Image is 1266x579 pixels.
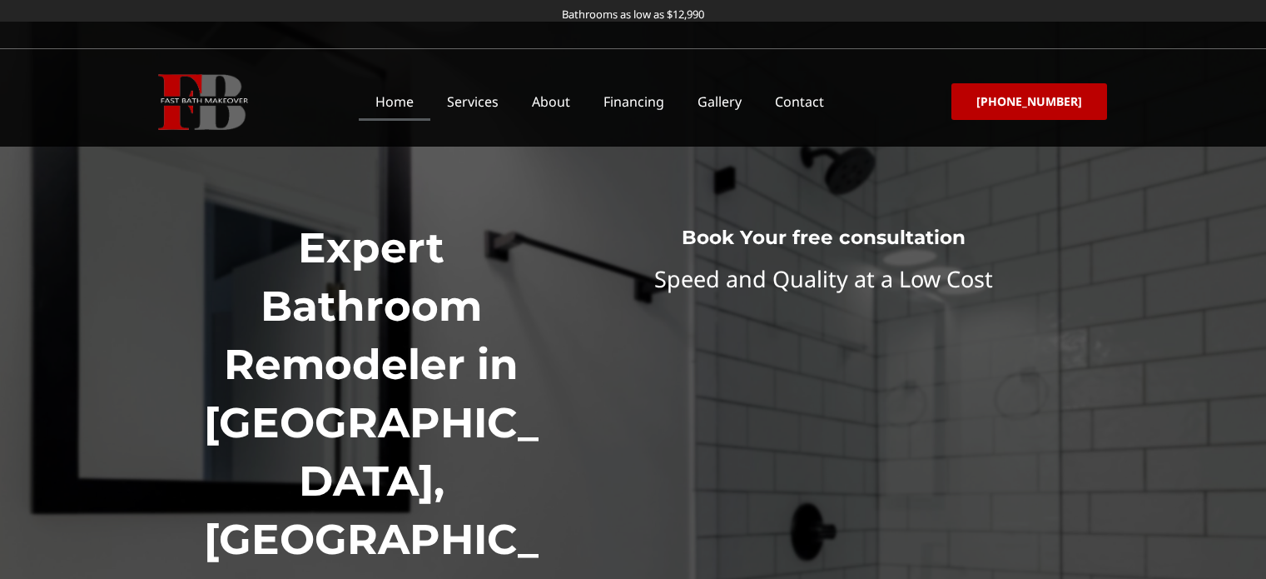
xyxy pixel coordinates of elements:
[549,234,1097,359] iframe: Website Form
[158,74,248,130] img: Fast Bath Makeover icon
[515,82,587,121] a: About
[359,82,430,121] a: Home
[573,226,1074,251] h3: Book Your free consultation
[587,82,681,121] a: Financing
[654,263,993,294] span: Speed and Quality at a Low Cost
[430,82,515,121] a: Services
[976,96,1082,107] span: [PHONE_NUMBER]
[758,82,841,121] a: Contact
[951,83,1107,120] a: [PHONE_NUMBER]
[681,82,758,121] a: Gallery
